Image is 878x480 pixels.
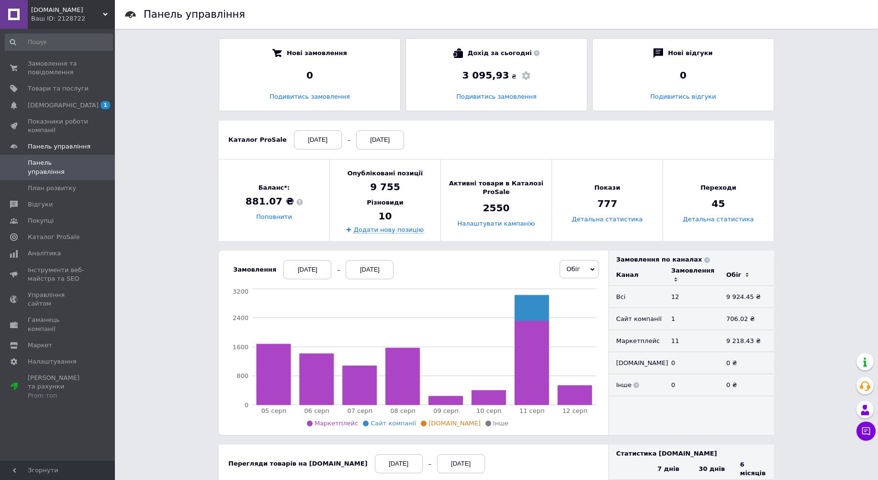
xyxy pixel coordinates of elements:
[671,266,714,275] div: Замовлення
[462,69,509,81] span: 3 095,93
[457,220,535,228] a: Налаштувати кампанію
[246,183,303,192] span: Баланс*:
[493,420,508,427] span: Інше
[28,391,89,400] div: Prom топ
[354,226,424,233] a: Додати нову позицію
[468,48,540,58] span: Дохід за сьогодні
[650,93,716,100] a: Подивитись відгуки
[233,288,248,295] tspan: 3200
[144,9,245,20] h1: Панель управління
[28,291,89,308] span: Управління сайтом
[28,101,99,110] span: [DEMOGRAPHIC_DATA]
[609,264,664,286] td: Канал
[28,159,89,176] span: Панель управління
[390,407,416,414] tspan: 08 серп
[441,179,552,196] span: Активні товари в Каталозі ProSale
[719,308,774,330] td: 706.02 ₴
[726,271,741,279] div: Обіг
[700,183,736,192] span: Переходи
[315,420,358,427] span: Маркетплейс
[609,352,664,374] td: [DOMAIN_NAME]
[664,374,719,396] td: 0
[348,169,423,178] span: Опубліковані позиції
[346,260,394,279] div: [DATE]
[692,458,733,480] th: 30 днів
[287,48,347,58] span: Нові замовлення
[28,357,77,366] span: Налаштування
[664,286,719,308] td: 12
[602,69,764,82] div: 0
[476,407,502,414] tspan: 10 серп
[256,214,292,221] a: Поповнити
[456,93,537,100] a: Подивитись замовлення
[371,420,416,427] span: Сайт компанії
[28,200,53,209] span: Відгуки
[597,197,618,211] span: 777
[609,330,664,352] td: Маркетплейс
[28,249,61,258] span: Аналітика
[719,374,774,396] td: 0 ₴
[233,265,276,274] div: Замовлення
[233,314,248,321] tspan: 2400
[28,84,89,93] span: Товари та послуги
[28,266,89,283] span: Інструменти веб-майстра та SEO
[519,407,545,414] tspan: 11 серп
[356,130,404,149] div: [DATE]
[379,209,392,223] span: 10
[428,420,481,427] span: [DOMAIN_NAME]
[664,352,719,374] td: 0
[5,34,113,51] input: Пошук
[668,48,712,58] span: Нові відгуки
[433,407,459,414] tspan: 09 серп
[563,407,588,414] tspan: 12 серп
[572,216,643,223] a: Детальна статистика
[512,72,517,81] span: ₴
[294,130,342,149] div: [DATE]
[609,286,664,308] td: Всi
[437,454,485,473] div: [DATE]
[228,136,287,144] div: Каталог ProSale
[228,459,368,468] div: Перегляди товарів на [DOMAIN_NAME]
[28,142,90,151] span: Панель управління
[856,422,876,441] button: Чат з покупцем
[609,308,664,330] td: Сайт компанії
[616,255,774,264] div: Замовлення по каналах
[719,330,774,352] td: 9 218.43 ₴
[609,374,664,396] td: Інше
[370,180,400,194] span: 9 755
[261,407,287,414] tspan: 05 серп
[719,352,774,374] td: 0 ₴
[664,308,719,330] td: 1
[367,198,403,207] span: Різновиди
[719,286,774,308] td: 9 924.45 ₴
[31,6,103,14] span: Japan-line.com.ua
[616,449,774,458] div: Статистика [DOMAIN_NAME]
[246,195,303,208] span: 881.07 ₴
[664,330,719,352] td: 11
[28,117,89,135] span: Показники роботи компанії
[233,343,248,351] tspan: 1600
[650,458,691,480] th: 7 днів
[483,202,510,215] span: 2550
[28,374,89,400] span: [PERSON_NAME] та рахунки
[101,101,110,109] span: 1
[304,407,330,414] tspan: 06 серп
[245,401,248,409] tspan: 0
[31,14,115,23] div: Ваш ID: 2128722
[28,233,79,241] span: Каталог ProSale
[28,316,89,333] span: Гаманець компанії
[347,407,372,414] tspan: 07 серп
[270,93,350,100] a: Подивитись замовлення
[712,197,725,211] span: 45
[28,59,89,77] span: Замовлення та повідомлення
[28,184,76,193] span: План розвитку
[683,216,754,223] a: Детальна статистика
[375,454,423,473] div: [DATE]
[594,183,620,192] span: Покази
[283,260,331,279] div: [DATE]
[236,372,248,379] tspan: 800
[733,458,774,480] th: 6 місяців
[229,69,391,82] div: 0
[566,265,580,273] span: Обіг
[28,217,54,225] span: Покупці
